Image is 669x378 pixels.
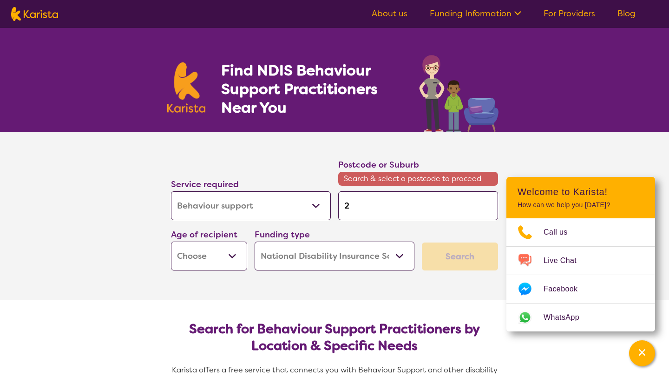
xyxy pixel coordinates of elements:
img: Karista logo [11,7,58,21]
h1: Find NDIS Behaviour Support Practitioners Near You [221,61,401,117]
ul: Choose channel [506,218,655,331]
button: Channel Menu [629,340,655,366]
span: Live Chat [544,254,588,268]
img: Karista logo [167,62,205,113]
img: behaviour-support [417,50,502,132]
h2: Search for Behaviour Support Practitioners by Location & Specific Needs [178,321,491,354]
h2: Welcome to Karista! [518,186,644,197]
a: About us [372,8,407,19]
a: Funding Information [430,8,521,19]
span: WhatsApp [544,310,590,324]
label: Service required [171,179,239,190]
a: For Providers [544,8,595,19]
p: How can we help you [DATE]? [518,201,644,209]
input: Type [338,191,498,220]
label: Postcode or Suburb [338,159,419,170]
label: Funding type [255,229,310,240]
span: Facebook [544,282,589,296]
span: Call us [544,225,579,239]
a: Web link opens in a new tab. [506,304,655,331]
div: Channel Menu [506,177,655,331]
label: Age of recipient [171,229,237,240]
span: Search & select a postcode to proceed [338,172,498,186]
a: Blog [617,8,636,19]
